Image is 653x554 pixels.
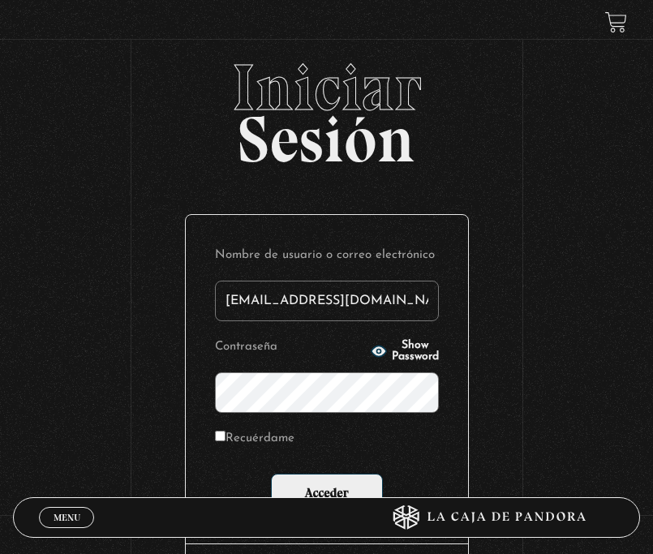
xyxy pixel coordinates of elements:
[271,474,383,514] input: Acceder
[13,55,640,159] h2: Sesión
[215,244,439,268] label: Nombre de usuario o correo electrónico
[215,427,294,451] label: Recuérdame
[54,513,80,522] span: Menu
[605,11,627,33] a: View your shopping cart
[392,340,439,363] span: Show Password
[48,526,86,537] span: Cerrar
[215,431,226,441] input: Recuérdame
[371,340,439,363] button: Show Password
[215,336,366,359] label: Contraseña
[13,55,640,120] span: Iniciar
